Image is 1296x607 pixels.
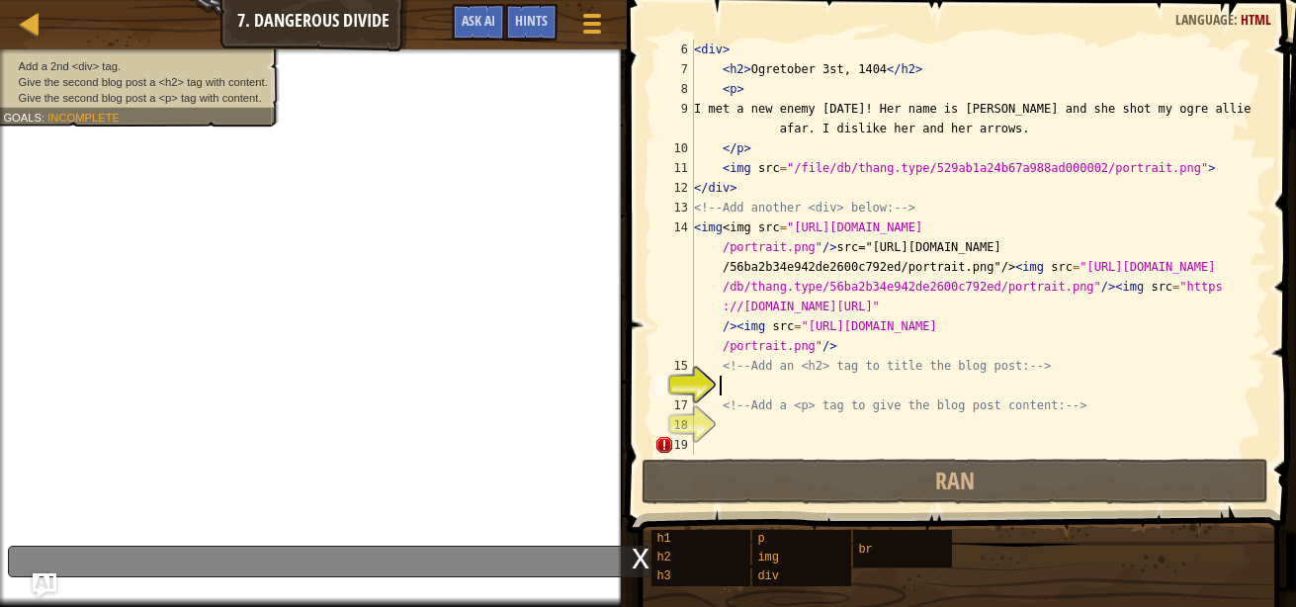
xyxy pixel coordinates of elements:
button: Ask AI [452,4,505,41]
span: div [757,569,779,583]
div: 18 [654,415,694,435]
button: Ask AI [33,573,56,597]
span: HTML [1241,10,1271,29]
span: p [757,532,764,546]
span: h3 [656,569,670,583]
span: Language [1175,10,1234,29]
div: 6 [654,40,694,59]
li: Give the second blog post a <p> tag with content. [3,90,267,106]
span: img [757,551,779,564]
li: Give the second blog post a <h2> tag with content. [3,74,267,90]
span: Ran [935,465,975,496]
span: Add a 2nd <div> tag. [19,59,121,72]
span: Give the second blog post a <p> tag with content. [19,91,262,104]
span: Incomplete [47,111,120,124]
div: 16 [654,376,694,395]
span: : [1234,10,1241,29]
div: 19 [654,435,694,455]
span: h1 [656,532,670,546]
span: br [858,543,872,557]
li: Add a 2nd <div> tag. [3,58,267,74]
div: 13 [654,198,694,217]
div: 17 [654,395,694,415]
div: 7 [654,59,694,79]
button: Show game menu [567,4,617,50]
button: Ran [642,459,1268,504]
span: Goals [3,111,42,124]
span: Give the second blog post a <h2> tag with content. [19,75,268,88]
span: Ask AI [462,11,495,30]
div: 14 [654,217,694,356]
div: 8 [654,79,694,99]
span: h2 [656,551,670,564]
div: 9 [654,99,694,138]
div: 15 [654,356,694,376]
div: x [632,547,649,566]
span: : [42,111,47,124]
div: 11 [654,158,694,178]
div: 10 [654,138,694,158]
div: 12 [654,178,694,198]
span: Hints [515,11,548,30]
